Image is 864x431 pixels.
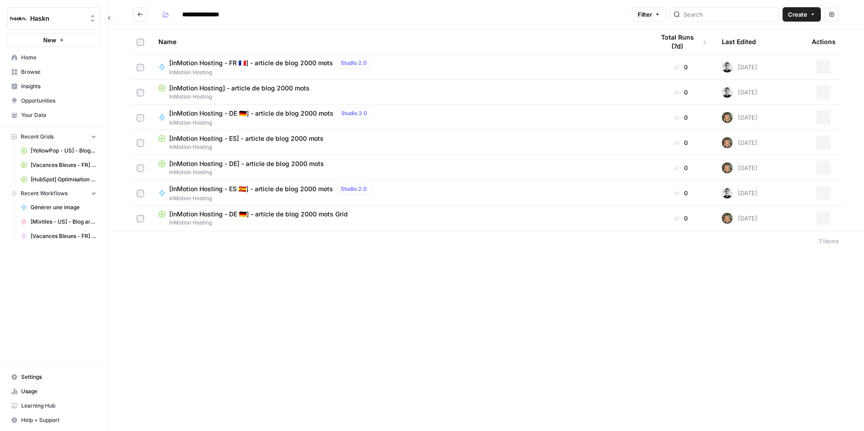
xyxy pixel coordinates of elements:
span: Insights [21,82,96,90]
span: InMotion Hosting [158,143,640,151]
a: [InMotion Hosting - ES 🇪🇸] - article de blog 2000 motsStudio 2.0InMotion Hosting [158,184,640,202]
a: [InMotion Hosting - FR 🇫🇷] - article de blog 2000 motsStudio 2.0InMotion Hosting [158,58,640,76]
span: InMotion Hosting [158,93,640,101]
a: Learning Hub [7,399,100,413]
a: [Vacances Bleues - FR] Pages refonte sites hôtels - [GEOGRAPHIC_DATA] [17,229,100,243]
div: [DATE] [722,137,757,148]
button: Filter [632,7,666,22]
span: [InMotion Hosting - ES 🇪🇸] - article de blog 2000 mots [169,184,333,193]
a: Your Data [7,108,100,122]
span: [InMotion Hosting - FR 🇫🇷] - article de blog 2000 mots [169,58,333,67]
div: Actions [812,29,836,54]
span: [Vacances Bleues - FR] Pages refonte sites hôtels - [GEOGRAPHIC_DATA] [31,232,96,240]
span: Settings [21,373,96,381]
a: Opportunities [7,94,100,108]
span: Générer une image [31,203,96,211]
div: 7 Items [819,237,839,246]
div: Name [158,29,640,54]
span: [Vacances Bleues - FR] Pages refonte sites hôtels - [GEOGRAPHIC_DATA] [31,161,96,169]
span: Learning Hub [21,402,96,410]
span: [InMotion Hosting - DE 🇩🇪] - article de blog 2000 mots Grid [169,210,348,219]
span: InMotion Hosting [169,68,374,76]
span: [HubSpot] Optimisation - Articles de blog (V2) Grid [31,175,96,184]
button: Create [783,7,821,22]
div: 0 [654,113,707,122]
span: [InMotion Hosting - DE 🇩🇪] - article de blog 2000 mots [169,109,333,118]
div: [DATE] [722,162,757,173]
div: Total Runs (7d) [654,29,707,54]
a: [YellowPop - US] - Blog Articles - 1000 words [17,144,100,158]
span: [InMotion Hosting] - article de blog 2000 mots [169,84,310,93]
a: [InMotion Hosting - DE 🇩🇪] - article de blog 2000 motsStudio 2.0InMotion Hosting [158,108,640,127]
span: Recent Workflows [21,189,67,198]
span: [InMotion Hosting - DE] - article de blog 2000 mots [169,159,324,168]
div: [DATE] [722,62,757,72]
a: Settings [7,370,100,384]
span: Studio 2.0 [341,185,367,193]
button: Go back [133,7,148,22]
span: Recent Grids [21,133,54,141]
img: Haskn Logo [10,10,27,27]
img: 5iwot33yo0fowbxplqtedoh7j1jy [722,87,733,98]
img: ziyu4k121h9vid6fczkx3ylgkuqx [722,112,733,123]
span: Browse [21,68,96,76]
span: [YellowPop - US] - Blog Articles - 1000 words [31,147,96,155]
a: [Vacances Bleues - FR] Pages refonte sites hôtels - [GEOGRAPHIC_DATA] [17,158,100,172]
button: Workspace: Haskn [7,7,100,30]
span: InMotion Hosting [169,119,375,127]
a: [InMotion Hosting - ES] - article de blog 2000 motsInMotion Hosting [158,134,640,151]
img: ziyu4k121h9vid6fczkx3ylgkuqx [722,213,733,224]
a: Usage [7,384,100,399]
span: [InMotion Hosting - ES] - article de blog 2000 mots [169,134,324,143]
span: [Mixtiles - US] - Blog articles [31,218,96,226]
span: Opportunities [21,97,96,105]
div: 0 [654,63,707,72]
button: Help + Support [7,413,100,427]
a: [InMotion Hosting - DE] - article de blog 2000 motsInMotion Hosting [158,159,640,176]
div: [DATE] [722,213,757,224]
img: 5iwot33yo0fowbxplqtedoh7j1jy [722,62,733,72]
img: ziyu4k121h9vid6fczkx3ylgkuqx [722,162,733,173]
div: 0 [654,163,707,172]
span: InMotion Hosting [158,168,640,176]
img: 5iwot33yo0fowbxplqtedoh7j1jy [722,188,733,198]
input: Search [684,10,775,19]
div: 0 [654,214,707,223]
button: New [7,33,100,47]
a: Insights [7,79,100,94]
img: ziyu4k121h9vid6fczkx3ylgkuqx [722,137,733,148]
span: Studio 2.0 [341,59,367,67]
span: InMotion Hosting [158,219,640,227]
div: [DATE] [722,112,757,123]
span: InMotion Hosting [169,194,374,202]
div: [DATE] [722,188,757,198]
a: Générer une image [17,200,100,215]
span: Help + Support [21,416,96,424]
a: Browse [7,65,100,79]
div: [DATE] [722,87,757,98]
button: Recent Workflows [7,187,100,200]
span: Your Data [21,111,96,119]
div: Last Edited [722,29,756,54]
a: [InMotion Hosting] - article de blog 2000 motsInMotion Hosting [158,84,640,101]
span: New [43,36,56,45]
div: 0 [654,189,707,198]
span: Usage [21,387,96,395]
span: Haskn [30,14,85,23]
span: Home [21,54,96,62]
a: Home [7,50,100,65]
div: 0 [654,138,707,147]
a: [InMotion Hosting - DE 🇩🇪] - article de blog 2000 mots GridInMotion Hosting [158,210,640,227]
span: Filter [638,10,652,19]
span: Studio 2.0 [341,109,367,117]
button: Recent Grids [7,130,100,144]
div: 0 [654,88,707,97]
a: [HubSpot] Optimisation - Articles de blog (V2) Grid [17,172,100,187]
a: [Mixtiles - US] - Blog articles [17,215,100,229]
span: Create [788,10,807,19]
